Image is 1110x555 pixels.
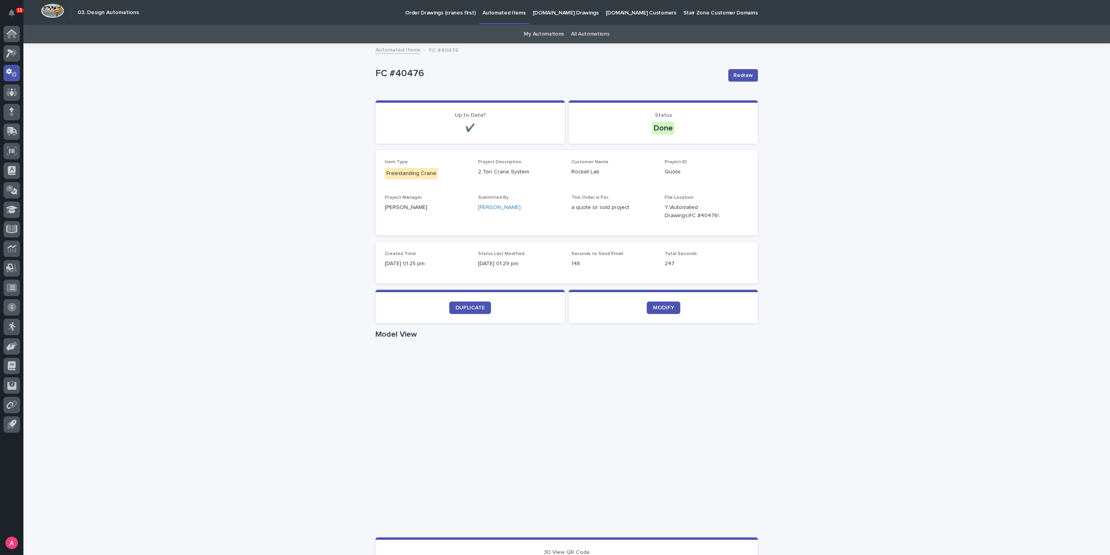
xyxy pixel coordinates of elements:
: Y:\Automated Drawings\FC #40476\ [665,203,730,220]
p: FC #40476 [429,45,459,54]
h2: 03. Design Automations [78,9,139,16]
p: [DATE] 01:29 pm [478,260,562,268]
a: Automated Items [375,45,420,54]
h1: Model View [375,330,758,339]
a: All Automations [571,25,609,43]
p: 15 [17,7,22,13]
a: DUPLICATE [449,302,491,314]
img: Workspace Logo [41,4,64,18]
div: Freestanding Crane [385,168,438,179]
iframe: Model View [375,342,758,537]
p: 2 Ton Crane System [478,168,562,176]
span: Project Manager [385,195,422,200]
p: 247 [665,260,749,268]
a: [PERSON_NAME] [478,203,521,212]
span: Project ID [665,160,687,164]
button: Notifications [4,5,20,21]
p: 148 [571,260,655,268]
span: Project Description [478,160,521,164]
p: Quote [665,168,749,176]
span: This Order is For... [571,195,611,200]
p: Rocket Lab [571,168,655,176]
a: MODIFY [647,302,680,314]
span: Created Time [385,252,416,256]
span: Total Seconds [665,252,697,256]
div: Notifications15 [10,9,20,22]
a: My Automations [524,25,564,43]
p: ✔️ [385,123,555,133]
span: 3D View QR Code [544,550,590,555]
div: Done [652,122,674,134]
span: Redraw [733,71,753,79]
button: users-avatar [4,535,20,551]
button: Redraw [728,69,758,82]
span: Up to Date? [455,112,486,118]
span: Item Type [385,160,408,164]
span: MODIFY [653,305,674,311]
span: Submitted By [478,195,509,200]
p: [PERSON_NAME] [385,203,469,212]
p: [DATE] 01:25 pm [385,260,469,268]
p: FC #40476 [375,68,722,79]
span: Status Last Modified [478,252,525,256]
p: a quote or sold project [571,203,655,212]
span: Seconds to Send Email [571,252,623,256]
span: DUPLICATE [455,305,485,311]
span: Status [655,112,672,118]
span: Customer Name [571,160,608,164]
span: File Location [665,195,694,200]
